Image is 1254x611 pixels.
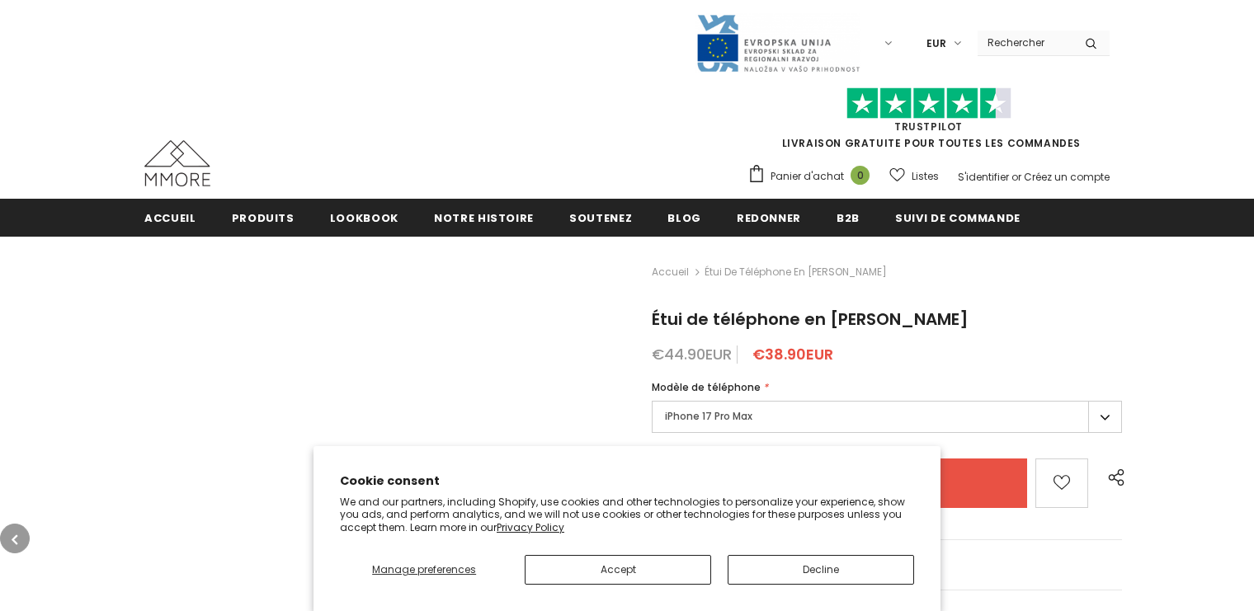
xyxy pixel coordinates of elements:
a: Accueil [652,262,689,282]
span: Listes [912,168,939,185]
a: Créez un compte [1024,170,1110,184]
span: Suivi de commande [895,210,1021,226]
a: TrustPilot [894,120,963,134]
img: Faites confiance aux étoiles pilotes [846,87,1011,120]
span: Accueil [144,210,196,226]
a: S'identifier [958,170,1009,184]
span: Notre histoire [434,210,534,226]
span: 0 [851,166,870,185]
a: Blog [667,199,701,236]
span: Blog [667,210,701,226]
span: B2B [837,210,860,226]
a: B2B [837,199,860,236]
button: Decline [728,555,914,585]
span: EUR [926,35,946,52]
span: LIVRAISON GRATUITE POUR TOUTES LES COMMANDES [747,95,1110,150]
a: Panier d'achat 0 [747,164,878,189]
h2: Cookie consent [340,472,914,490]
a: Lookbook [330,199,398,236]
span: Étui de téléphone en [PERSON_NAME] [652,308,969,331]
span: Manage preferences [372,562,476,576]
span: Modèle de téléphone [652,380,761,394]
a: Redonner [737,199,801,236]
span: €44.90EUR [652,344,732,364]
span: Produits [232,210,295,226]
a: Suivi de commande [895,199,1021,236]
span: or [1011,170,1021,184]
span: Lookbook [330,210,398,226]
button: Accept [525,555,711,585]
label: iPhone 17 Pro Max [652,401,1122,433]
a: Accueil [144,199,196,236]
a: Privacy Policy [497,520,564,534]
img: Cas MMORE [144,140,210,186]
span: €38.90EUR [752,344,833,364]
a: Javni Razpis [695,35,860,49]
a: Produits [232,199,295,236]
a: Listes [889,162,939,190]
button: Manage preferences [340,555,508,585]
p: We and our partners, including Shopify, use cookies and other technologies to personalize your ex... [340,496,914,534]
span: Redonner [737,210,801,226]
a: Notre histoire [434,199,534,236]
span: Panier d'achat [771,168,844,185]
img: Javni Razpis [695,13,860,73]
a: soutenez [569,199,632,236]
span: Étui de téléphone en [PERSON_NAME] [705,262,887,282]
span: soutenez [569,210,632,226]
input: Search Site [978,31,1072,54]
